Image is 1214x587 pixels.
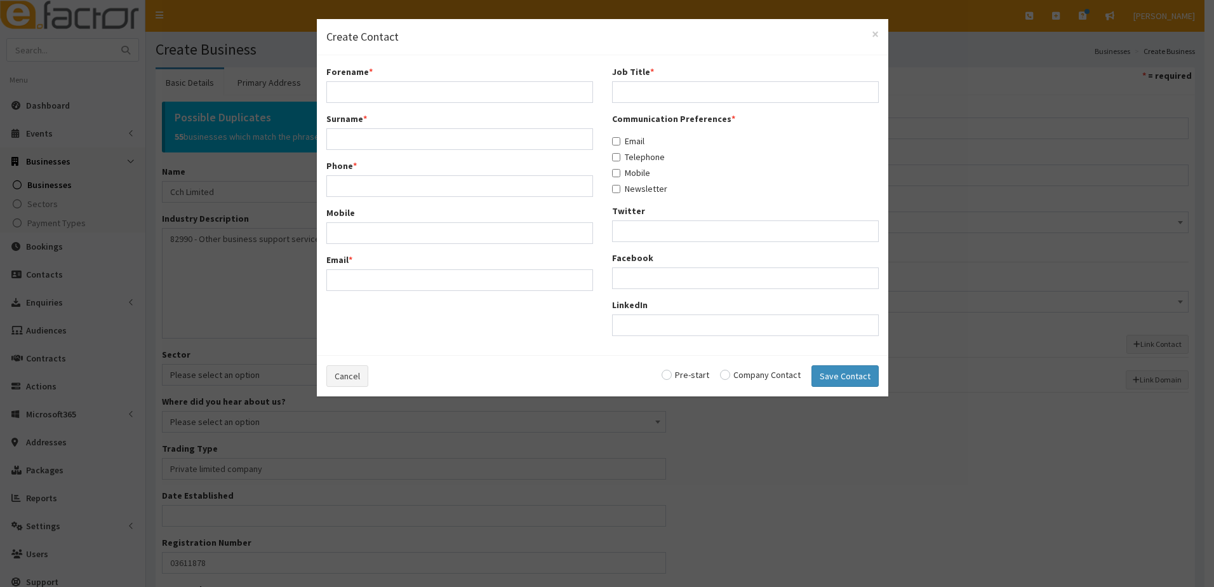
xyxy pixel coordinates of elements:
button: Cancel [326,365,368,387]
label: Mobile [326,206,355,219]
label: Pre-start [662,370,709,379]
label: Twitter [612,205,645,217]
label: Job Title [612,65,654,78]
input: Newsletter [612,185,620,193]
label: Telephone [612,151,665,163]
label: Phone [326,159,357,172]
input: Mobile [612,169,620,177]
button: Close [872,27,879,41]
label: LinkedIn [612,299,648,311]
input: Email [612,137,620,145]
label: Email [612,135,644,147]
label: Newsletter [612,182,667,195]
label: Company Contact [720,370,801,379]
button: Save Contact [811,365,879,387]
span: × [872,25,879,43]
input: Telephone [612,153,620,161]
label: Email [326,253,352,266]
label: Forename [326,65,373,78]
label: Mobile [612,166,650,179]
label: Surname [326,112,367,125]
label: Facebook [612,252,653,264]
h4: Create Contact [326,29,879,45]
label: Communication Preferences [612,112,735,125]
